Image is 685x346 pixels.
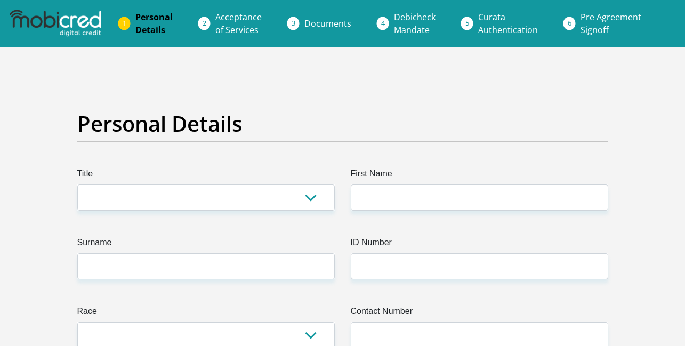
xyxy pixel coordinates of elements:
label: Surname [77,236,335,253]
input: ID Number [351,253,608,279]
a: Pre AgreementSignoff [572,6,650,41]
span: Curata Authentication [478,11,538,36]
label: Title [77,167,335,184]
img: mobicred logo [10,10,101,37]
span: Documents [304,18,351,29]
label: Race [77,305,335,322]
label: ID Number [351,236,608,253]
label: Contact Number [351,305,608,322]
h2: Personal Details [77,111,608,136]
span: Personal Details [135,11,173,36]
a: DebicheckMandate [385,6,444,41]
span: Acceptance of Services [215,11,262,36]
a: Acceptanceof Services [207,6,270,41]
input: First Name [351,184,608,211]
span: Debicheck Mandate [394,11,436,36]
a: CurataAuthentication [470,6,546,41]
input: Surname [77,253,335,279]
a: PersonalDetails [127,6,181,41]
label: First Name [351,167,608,184]
a: Documents [296,13,360,34]
span: Pre Agreement Signoff [581,11,641,36]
